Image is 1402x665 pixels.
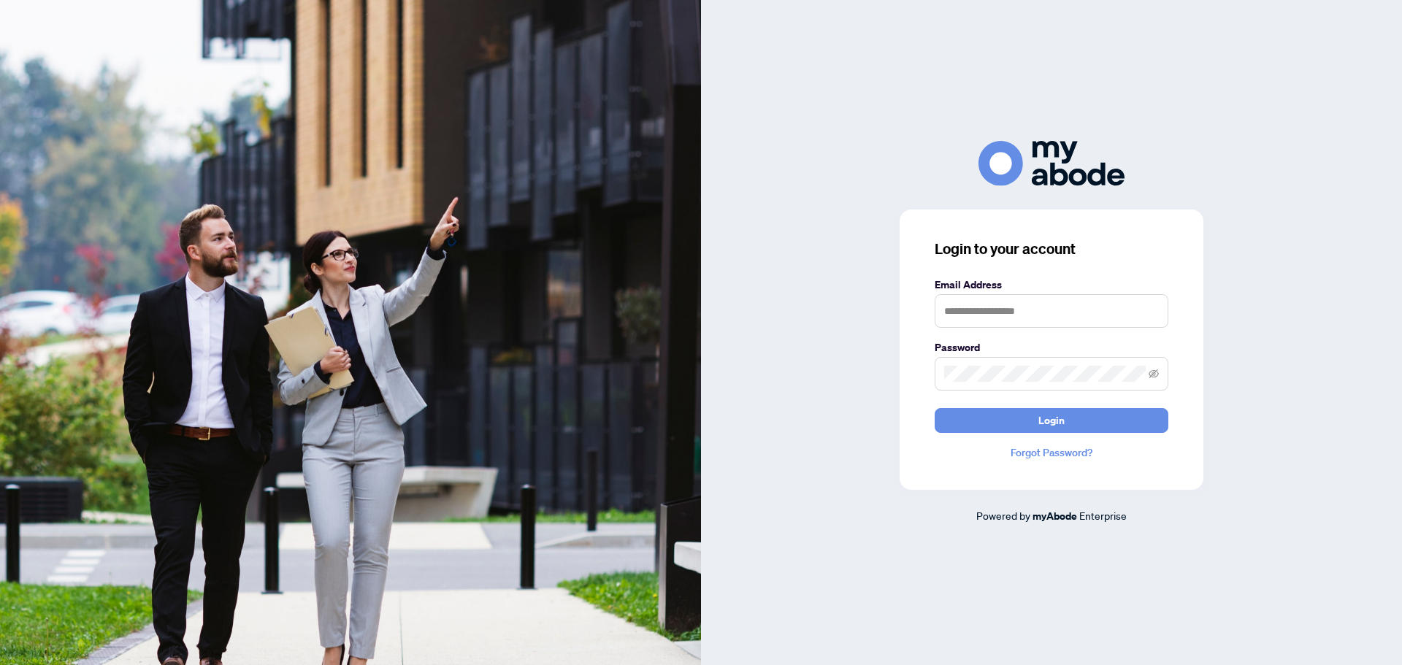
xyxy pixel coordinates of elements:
[1149,369,1159,379] span: eye-invisible
[1033,508,1077,524] a: myAbode
[935,277,1168,293] label: Email Address
[976,509,1030,522] span: Powered by
[978,141,1125,185] img: ma-logo
[935,239,1168,259] h3: Login to your account
[935,445,1168,461] a: Forgot Password?
[935,339,1168,355] label: Password
[1038,409,1065,432] span: Login
[935,408,1168,433] button: Login
[1079,509,1127,522] span: Enterprise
